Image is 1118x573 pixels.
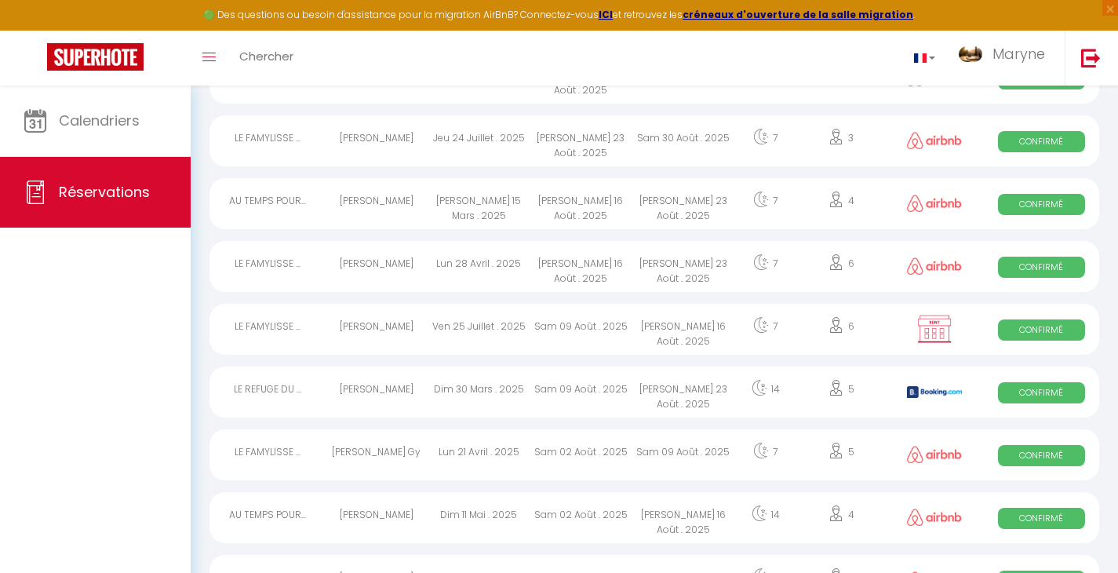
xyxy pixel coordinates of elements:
img: Super Booking [47,43,144,71]
a: ICI [599,8,613,21]
span: Maryne [992,44,1045,64]
img: logout [1081,48,1101,68]
span: Calendriers [59,111,140,130]
span: Réservations [59,182,150,202]
a: ... Maryne [947,31,1065,86]
button: Ouvrir le widget de chat LiveChat [13,6,60,53]
img: ... [959,46,982,62]
span: Chercher [239,48,293,64]
a: créneaux d'ouverture de la salle migration [683,8,913,21]
a: Chercher [228,31,305,86]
